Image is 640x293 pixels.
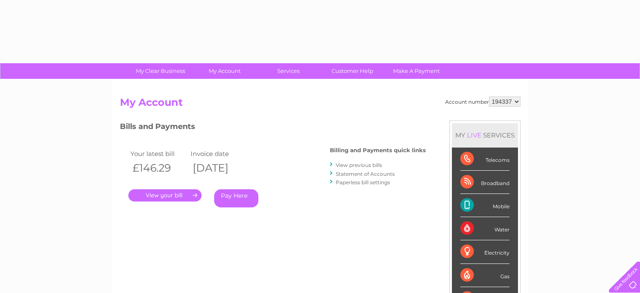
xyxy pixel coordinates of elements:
[460,171,510,194] div: Broadband
[126,63,195,79] a: My Clear Business
[128,148,189,159] td: Your latest bill
[318,63,387,79] a: Customer Help
[460,217,510,240] div: Water
[336,179,390,185] a: Paperless bill settings
[382,63,451,79] a: Make A Payment
[190,63,259,79] a: My Account
[460,264,510,287] div: Gas
[128,189,202,202] a: .
[460,148,510,171] div: Telecoms
[254,63,323,79] a: Services
[120,97,520,113] h2: My Account
[120,121,426,135] h3: Bills and Payments
[128,159,189,177] th: £146.29
[189,148,249,159] td: Invoice date
[330,147,426,153] h4: Billing and Payments quick links
[460,194,510,217] div: Mobile
[452,123,518,147] div: MY SERVICES
[336,171,395,177] a: Statement of Accounts
[465,131,483,139] div: LIVE
[214,189,258,207] a: Pay Here
[189,159,249,177] th: [DATE]
[336,162,382,168] a: View previous bills
[460,240,510,263] div: Electricity
[445,97,520,107] div: Account number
